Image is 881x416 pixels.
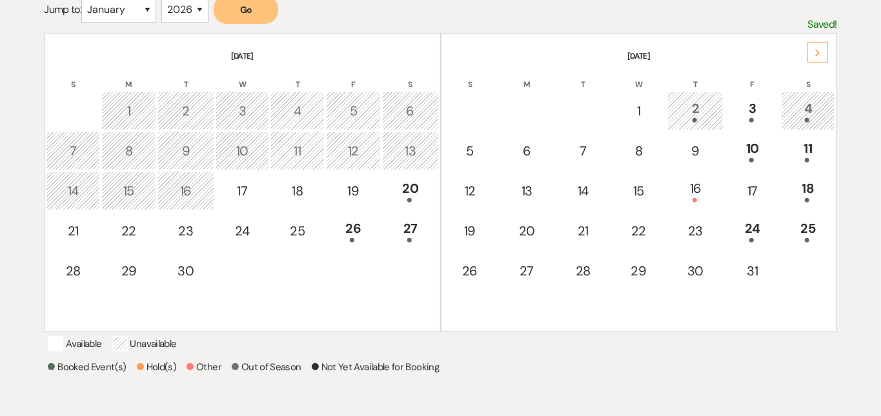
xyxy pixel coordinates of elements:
div: 25 [788,219,827,243]
div: 5 [450,141,491,161]
div: 24 [732,219,773,243]
div: 5 [333,101,374,121]
div: 28 [53,261,93,281]
div: 27 [506,261,548,281]
div: 27 [389,219,431,243]
div: 19 [450,221,491,241]
div: 12 [333,141,374,161]
div: 10 [223,141,263,161]
div: 3 [223,101,263,121]
div: 16 [674,179,716,203]
div: 8 [108,141,149,161]
div: 6 [506,141,548,161]
th: F [326,63,381,90]
div: 23 [674,221,716,241]
p: Unavailable [112,336,177,352]
p: Out of Season [232,359,301,375]
div: 19 [333,181,374,201]
div: 15 [618,181,659,201]
div: 22 [618,221,659,241]
div: 29 [108,261,149,281]
div: 20 [506,221,548,241]
div: 29 [618,261,659,281]
div: 13 [506,181,548,201]
th: T [667,63,724,90]
div: 18 [788,179,827,203]
div: 11 [278,141,318,161]
div: 9 [165,141,207,161]
th: T [157,63,214,90]
div: 1 [108,101,149,121]
th: S [46,63,100,90]
div: 24 [223,221,263,241]
th: M [499,63,555,90]
th: S [781,63,835,90]
div: 26 [333,219,374,243]
div: 12 [450,181,491,201]
th: T [270,63,325,90]
th: W [611,63,666,90]
p: Hold(s) [137,359,177,375]
p: Not Yet Available for Booking [312,359,439,375]
div: 2 [674,99,716,123]
div: 14 [53,181,93,201]
div: 2 [165,101,207,121]
div: 23 [165,221,207,241]
th: T [556,63,610,90]
div: 8 [618,141,659,161]
div: 25 [278,221,318,241]
div: 22 [108,221,149,241]
div: 9 [674,141,716,161]
div: 30 [674,261,716,281]
div: 7 [563,141,603,161]
div: 21 [53,221,93,241]
th: [DATE] [443,35,835,62]
div: 26 [450,261,491,281]
div: 3 [732,99,773,123]
div: 20 [389,179,431,203]
div: 30 [165,261,207,281]
th: [DATE] [46,35,438,62]
p: Available [48,336,101,352]
div: 31 [732,261,773,281]
div: 10 [732,139,773,163]
span: Jump to: [44,3,81,16]
p: Saved! [808,16,837,33]
div: 14 [563,181,603,201]
div: 4 [788,99,827,123]
div: 18 [278,181,318,201]
div: 4 [278,101,318,121]
th: W [216,63,270,90]
p: Booked Event(s) [48,359,126,375]
div: 11 [788,139,827,163]
div: 13 [389,141,431,161]
div: 17 [223,181,263,201]
div: 17 [732,181,773,201]
th: S [443,63,498,90]
div: 6 [389,101,431,121]
div: 28 [563,261,603,281]
th: S [382,63,438,90]
p: Other [187,359,221,375]
div: 21 [563,221,603,241]
div: 7 [53,141,93,161]
th: M [101,63,156,90]
div: 15 [108,181,149,201]
div: 1 [618,101,659,121]
div: 16 [165,181,207,201]
th: F [725,63,780,90]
